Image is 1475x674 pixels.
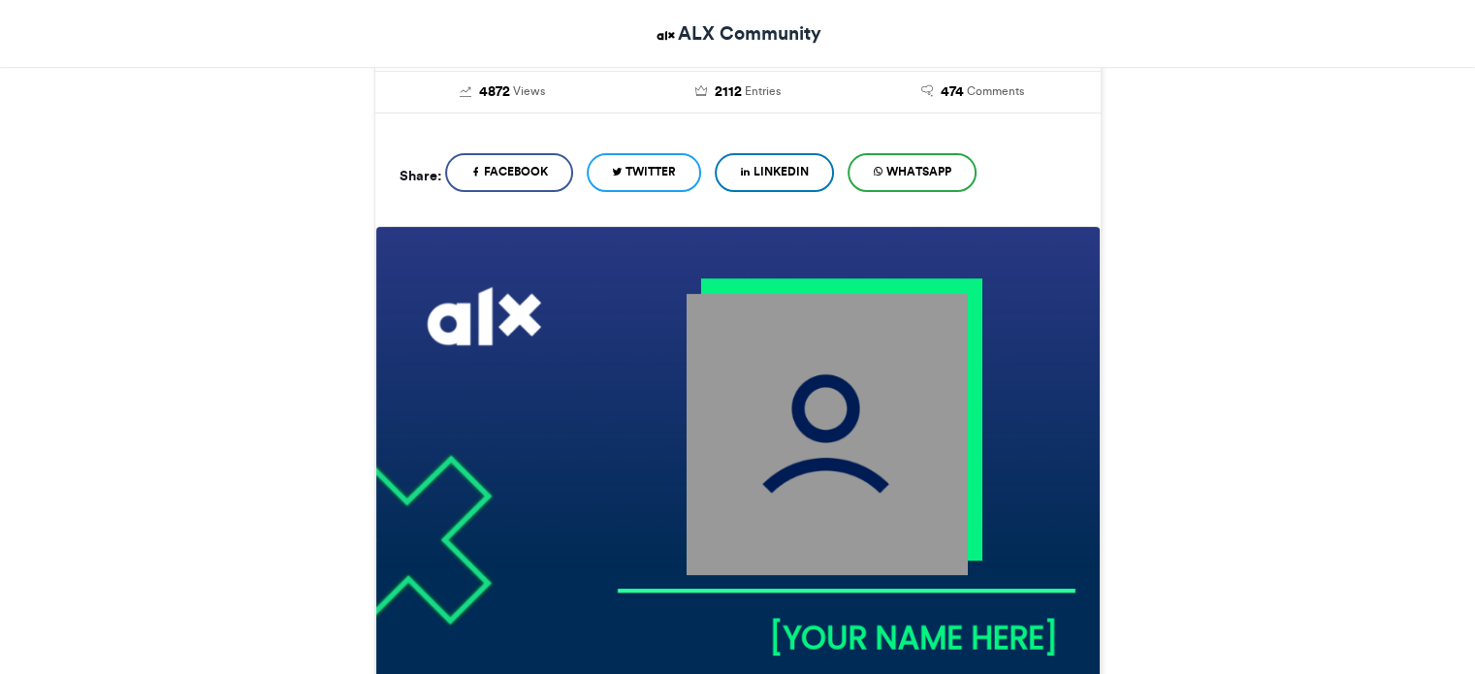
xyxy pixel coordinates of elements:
[941,81,964,103] span: 474
[587,153,701,192] a: Twitter
[625,163,676,180] span: Twitter
[967,82,1024,100] span: Comments
[848,153,977,192] a: WhatsApp
[400,163,441,188] h5: Share:
[754,163,809,180] span: LinkedIn
[886,163,951,180] span: WhatsApp
[634,81,841,103] a: 2112 Entries
[513,82,545,100] span: Views
[654,23,678,48] img: ALX Community
[744,82,780,100] span: Entries
[654,19,821,48] a: ALX Community
[870,81,1076,103] a: 474 Comments
[479,81,510,103] span: 4872
[400,81,606,103] a: 4872 Views
[484,163,548,180] span: Facebook
[714,81,741,103] span: 2112
[445,153,573,192] a: Facebook
[715,153,834,192] a: LinkedIn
